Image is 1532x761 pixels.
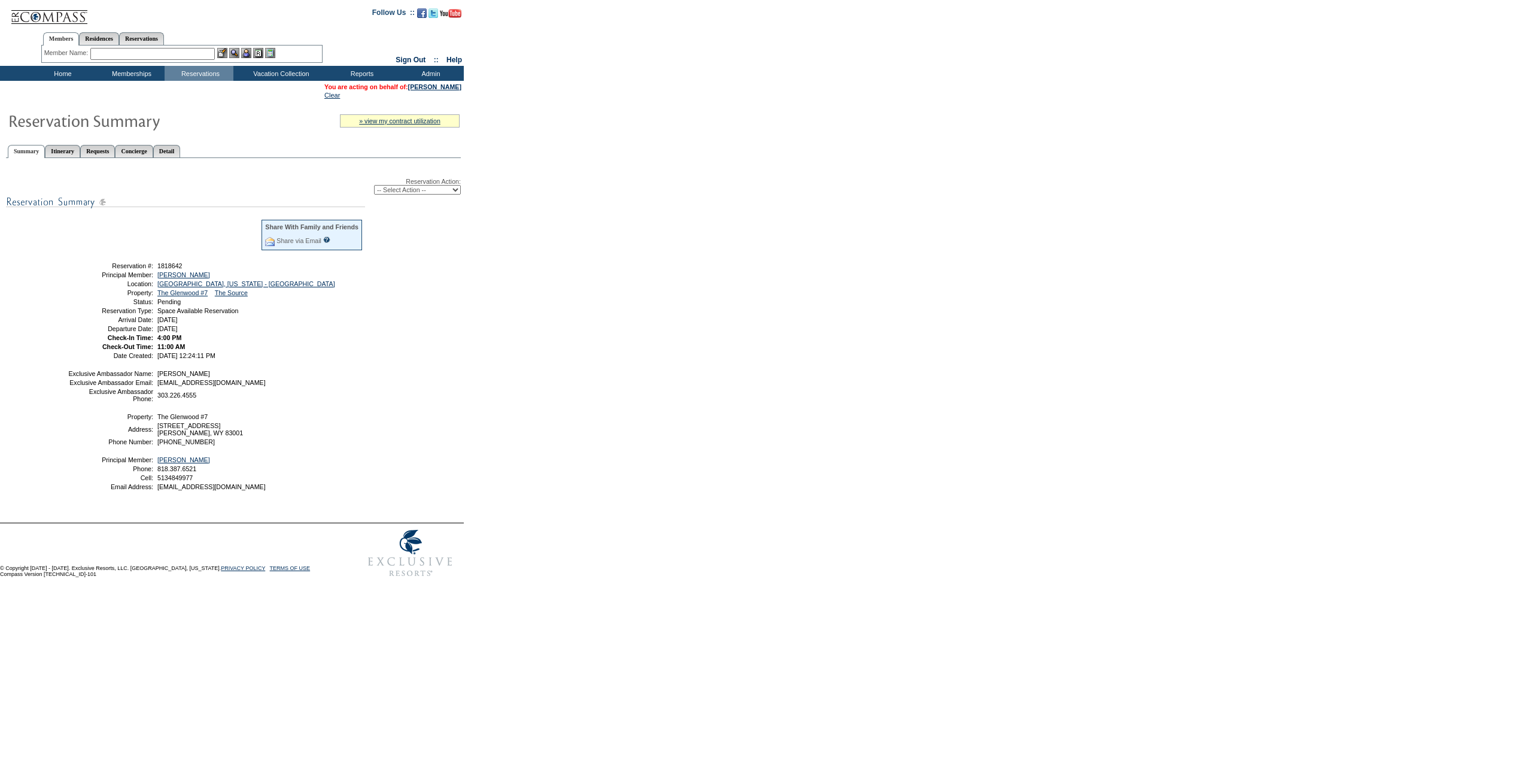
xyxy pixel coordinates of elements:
a: [PERSON_NAME] [157,271,210,278]
td: Home [27,66,96,81]
span: 5134849977 [157,474,193,481]
span: 11:00 AM [157,343,185,350]
a: Summary [8,145,45,158]
a: The Glenwood #7 [157,289,208,296]
div: Member Name: [44,48,90,58]
img: Reservaton Summary [8,108,247,132]
a: Detail [153,145,181,157]
a: [PERSON_NAME] [408,83,461,90]
span: 818.387.6521 [157,465,196,472]
td: Property: [68,289,153,296]
a: TERMS OF USE [270,565,311,571]
a: [GEOGRAPHIC_DATA], [US_STATE] - [GEOGRAPHIC_DATA] [157,280,335,287]
span: [DATE] [157,316,178,323]
span: 4:00 PM [157,334,181,341]
td: Reservation Type: [68,307,153,314]
td: Reservation #: [68,262,153,269]
a: Clear [324,92,340,99]
td: Phone Number: [68,438,153,445]
span: :: [434,56,439,64]
span: [DATE] [157,325,178,332]
a: Sign Out [396,56,425,64]
input: What is this? [323,237,330,243]
td: Departure Date: [68,325,153,332]
td: Email Address: [68,483,153,490]
img: Exclusive Resorts [357,523,464,583]
span: [EMAIL_ADDRESS][DOMAIN_NAME] [157,483,266,490]
img: View [229,48,239,58]
span: The Glenwood #7 [157,413,208,420]
img: subTtlResSummary.gif [6,195,365,210]
td: Reports [326,66,395,81]
strong: Check-Out Time: [102,343,153,350]
a: Subscribe to our YouTube Channel [440,12,461,19]
img: b_edit.gif [217,48,227,58]
td: Follow Us :: [372,7,415,22]
strong: Check-In Time: [108,334,153,341]
span: [PHONE_NUMBER] [157,438,215,445]
td: Principal Member: [68,456,153,463]
td: Address: [68,422,153,436]
td: Cell: [68,474,153,481]
a: Requests [80,145,115,157]
a: Residences [79,32,119,45]
div: Share With Family and Friends [265,223,358,231]
img: Impersonate [241,48,251,58]
td: Location: [68,280,153,287]
a: Members [43,32,80,46]
img: Follow us on Twitter [428,8,438,18]
td: Reservations [165,66,233,81]
a: Share via Email [276,237,321,244]
a: Become our fan on Facebook [417,12,427,19]
td: Exclusive Ambassador Email: [68,379,153,386]
td: Principal Member: [68,271,153,278]
a: Follow us on Twitter [428,12,438,19]
span: [EMAIL_ADDRESS][DOMAIN_NAME] [157,379,266,386]
img: Become our fan on Facebook [417,8,427,18]
a: Help [446,56,462,64]
span: [PERSON_NAME] [157,370,210,377]
td: Arrival Date: [68,316,153,323]
td: Date Created: [68,352,153,359]
td: Status: [68,298,153,305]
span: Pending [157,298,181,305]
a: PRIVACY POLICY [221,565,265,571]
span: You are acting on behalf of: [324,83,461,90]
span: Space Available Reservation [157,307,238,314]
img: b_calculator.gif [265,48,275,58]
span: [STREET_ADDRESS] [PERSON_NAME], WY 83001 [157,422,243,436]
td: Exclusive Ambassador Name: [68,370,153,377]
a: Itinerary [45,145,80,157]
div: Reservation Action: [6,178,461,195]
span: 1818642 [157,262,183,269]
td: Memberships [96,66,165,81]
span: 303.226.4555 [157,392,196,399]
a: Concierge [115,145,153,157]
td: Admin [395,66,464,81]
a: The Source [215,289,248,296]
a: Reservations [119,32,164,45]
span: [DATE] 12:24:11 PM [157,352,215,359]
td: Phone: [68,465,153,472]
a: [PERSON_NAME] [157,456,210,463]
td: Property: [68,413,153,420]
img: Subscribe to our YouTube Channel [440,9,461,18]
td: Exclusive Ambassador Phone: [68,388,153,402]
a: » view my contract utilization [359,117,440,125]
img: Reservations [253,48,263,58]
td: Vacation Collection [233,66,326,81]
